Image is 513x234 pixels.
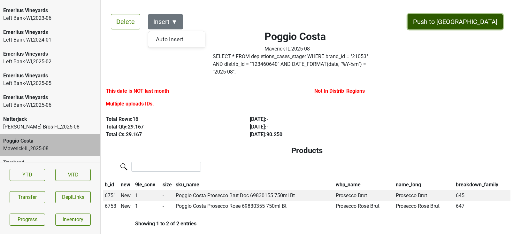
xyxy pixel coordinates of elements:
[454,201,510,212] td: 647
[10,169,45,181] a: YTD
[106,131,235,138] div: Total Cs: 29.167
[3,72,97,80] div: Emeritus Vineyards
[3,101,97,109] div: Left Bank-WI , 2025 - 06
[264,30,326,43] h2: Poggio Costa
[134,201,161,212] td: 1
[108,146,505,155] h4: Products
[105,192,116,199] span: 6751
[119,190,134,201] td: New
[3,145,97,152] div: Maverick-IL , 2025 - 08
[106,87,169,95] label: This date is NOT last month
[334,190,394,201] td: Prosecco Brut
[454,190,510,201] td: 645
[106,100,154,108] label: Multiple uploads IDs.
[3,14,97,22] div: Left Bank-WI , 2023 - 06
[264,45,326,53] div: Maverick-IL , 2025 - 08
[334,179,394,190] th: wbp_name: activate to sort column ascending
[105,203,116,209] span: 6753
[3,115,97,123] div: Natterjack
[106,115,235,123] div: Total Rows: 16
[408,14,503,29] button: Push to [GEOGRAPHIC_DATA]
[55,169,91,181] a: MTD
[394,201,454,212] td: Prosecco Rosé Brut
[3,159,97,167] div: Truchard
[250,115,379,123] div: [DATE] : -
[250,123,379,131] div: [DATE] : -
[174,179,334,190] th: sku_name: activate to sort column ascending
[55,191,91,203] button: DeplLinks
[3,123,97,131] div: [PERSON_NAME] Bros-FL , 2025 - 08
[3,50,97,58] div: Emeritus Vineyards
[3,137,97,145] div: Poggio Costa
[119,179,134,190] th: new: activate to sort column ascending
[3,36,97,44] div: Left Bank-WI , 2024 - 01
[148,14,183,29] button: Insert ▼
[161,190,174,201] td: -
[3,28,97,36] div: Emeritus Vineyards
[250,131,379,138] div: [DATE] : 90.250
[161,201,174,212] td: -
[394,190,454,201] td: Prosecco Brut
[103,221,196,227] div: Showing 1 to 2 of 2 entries
[103,179,119,190] th: b_id: activate to sort column descending
[174,201,334,212] td: Poggio Costa Prosecco Rose 69830355 750ml Bt
[161,179,174,190] th: size: activate to sort column ascending
[119,201,134,212] td: New
[148,31,205,48] div: Auto Insert
[394,179,454,190] th: name_long: activate to sort column ascending
[10,191,45,203] button: Transfer
[3,7,97,14] div: Emeritus Vineyards
[334,201,394,212] td: Prosecco Rosé Brut
[3,80,97,87] div: Left Bank-WI , 2025 - 05
[10,214,45,226] a: Progress
[134,190,161,201] td: 1
[314,87,365,95] label: Not In Distrib_Regions
[174,190,334,201] td: Poggio Costa Prosecco Brut Doc 69830155 750ml Bt
[213,53,378,76] label: Click to copy query
[55,214,91,226] a: Inventory
[3,58,97,66] div: Left Bank-WI , 2025 - 02
[134,179,161,190] th: 9le_conv: activate to sort column ascending
[106,123,235,131] div: Total Qty: 29.167
[3,94,97,101] div: Emeritus Vineyards
[454,179,510,190] th: breakdown_family: activate to sort column ascending
[111,14,140,29] button: Delete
